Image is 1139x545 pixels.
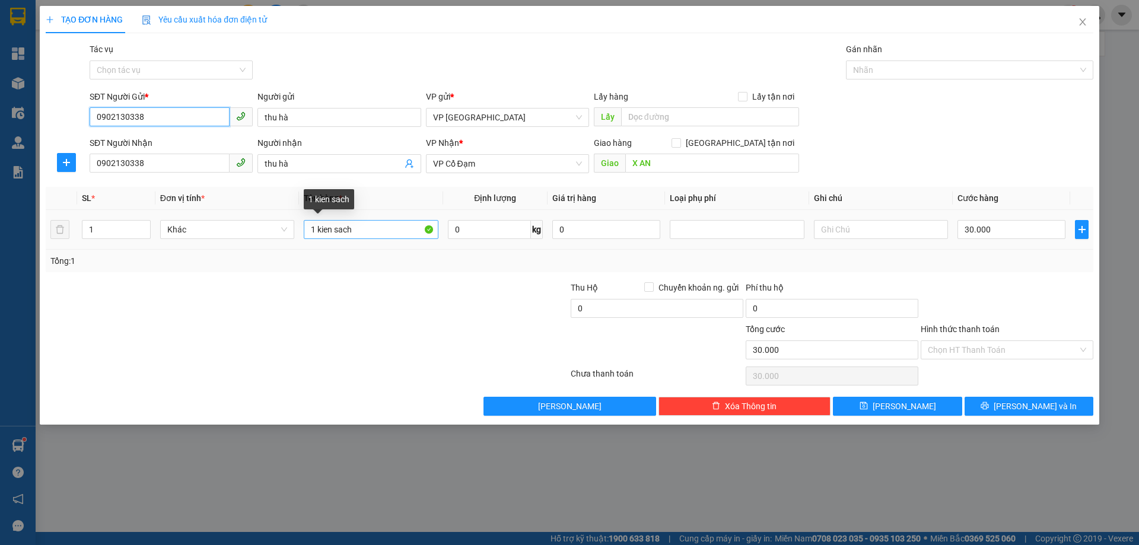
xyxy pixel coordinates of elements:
[981,401,989,411] span: printer
[50,220,69,239] button: delete
[15,15,74,74] img: logo.jpg
[304,189,354,209] div: 1 kien sach
[658,397,831,416] button: deleteXóa Thông tin
[90,136,253,149] div: SĐT Người Nhận
[747,90,799,103] span: Lấy tận nơi
[594,92,628,101] span: Lấy hàng
[236,158,246,167] span: phone
[405,159,414,168] span: user-add
[531,220,543,239] span: kg
[1076,225,1087,234] span: plus
[58,158,75,167] span: plus
[712,401,720,411] span: delete
[90,44,113,54] label: Tác vụ
[433,109,582,126] span: VP Mỹ Đình
[142,15,151,25] img: icon
[681,136,799,149] span: [GEOGRAPHIC_DATA] tận nơi
[809,187,953,210] th: Ghi chú
[538,400,602,413] span: [PERSON_NAME]
[474,193,516,203] span: Định lượng
[257,90,421,103] div: Người gửi
[1078,17,1087,27] span: close
[90,90,253,103] div: SĐT Người Gửi
[111,29,496,44] li: Cổ Đạm, xã [GEOGRAPHIC_DATA], [GEOGRAPHIC_DATA]
[236,111,246,121] span: phone
[725,400,777,413] span: Xóa Thông tin
[665,187,809,210] th: Loại phụ phí
[594,138,632,148] span: Giao hàng
[46,15,54,24] span: plus
[1075,220,1088,239] button: plus
[571,283,598,292] span: Thu Hộ
[833,397,962,416] button: save[PERSON_NAME]
[160,193,205,203] span: Đơn vị tính
[57,153,76,172] button: plus
[552,193,596,203] span: Giá trị hàng
[50,254,440,267] div: Tổng: 1
[654,281,743,294] span: Chuyển khoản ng. gửi
[957,193,998,203] span: Cước hàng
[82,193,91,203] span: SL
[142,15,267,24] span: Yêu cầu xuất hóa đơn điện tử
[625,154,799,173] input: Dọc đường
[433,155,582,173] span: VP Cổ Đạm
[111,44,496,59] li: Hotline: 1900252555
[921,324,1000,334] label: Hình thức thanh toán
[257,136,421,149] div: Người nhận
[621,107,799,126] input: Dọc đường
[594,107,621,126] span: Lấy
[426,90,589,103] div: VP gửi
[1066,6,1099,39] button: Close
[746,324,785,334] span: Tổng cước
[304,220,438,239] input: VD: Bàn, Ghế
[483,397,656,416] button: [PERSON_NAME]
[846,44,882,54] label: Gán nhãn
[594,154,625,173] span: Giao
[426,138,459,148] span: VP Nhận
[965,397,1093,416] button: printer[PERSON_NAME] và In
[15,86,177,126] b: GỬI : VP [GEOGRAPHIC_DATA]
[746,281,918,299] div: Phí thu hộ
[873,400,936,413] span: [PERSON_NAME]
[860,401,868,411] span: save
[994,400,1077,413] span: [PERSON_NAME] và In
[46,15,123,24] span: TẠO ĐƠN HÀNG
[814,220,948,239] input: Ghi Chú
[167,221,287,238] span: Khác
[552,220,660,239] input: 0
[569,367,745,388] div: Chưa thanh toán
